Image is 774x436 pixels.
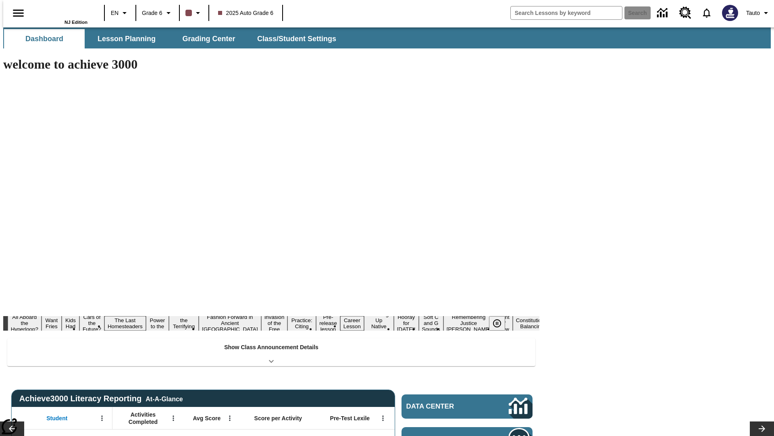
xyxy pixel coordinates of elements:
button: Slide 4 Cars of the Future? [79,313,104,333]
button: Slide 16 Remembering Justice O'Connor [443,313,494,333]
button: Class color is dark brown. Change class color [182,6,206,20]
span: EN [111,9,119,17]
button: Open Menu [167,412,179,424]
button: Slide 5 The Last Homesteaders [104,316,146,331]
button: Slide 3 Dirty Jobs Kids Had To Do [62,304,79,343]
button: Slide 8 Fashion Forward in Ancient Rome [199,313,261,333]
span: Score per Activity [254,415,302,422]
button: Open Menu [377,412,389,424]
div: Pause [489,316,513,331]
button: Open Menu [96,412,108,424]
span: Avg Score [193,415,221,422]
a: Resource Center, Will open in new tab [674,2,696,24]
button: Select a new avatar [717,2,743,23]
input: search field [511,6,622,19]
span: Achieve3000 Literacy Reporting [19,394,183,403]
button: Slide 6 Solar Power to the People [146,310,169,337]
p: Show Class Announcement Details [224,343,318,352]
button: Lesson carousel, Next [750,421,774,436]
span: Student [46,415,67,422]
button: Grade: Grade 6, Select a grade [139,6,177,20]
button: Lesson Planning [86,29,167,48]
button: Slide 14 Hooray for Constitution Day! [394,313,419,333]
span: Tauto [746,9,760,17]
button: Slide 2 Do You Want Fries With That? [42,304,62,343]
button: Open side menu [6,1,30,25]
button: Slide 1 All Aboard the Hyperloop? [8,313,42,333]
button: Pause [489,316,505,331]
div: SubNavbar [3,29,343,48]
a: Notifications [696,2,717,23]
div: Home [35,3,87,25]
a: Home [35,4,87,20]
span: NJ Edition [64,20,87,25]
div: SubNavbar [3,27,771,48]
span: Grade 6 [142,9,162,17]
span: Data Center [406,402,482,411]
button: Class/Student Settings [251,29,343,48]
button: Slide 11 Pre-release lesson [316,313,340,333]
button: Language: EN, Select a language [107,6,133,20]
button: Open Menu [224,412,236,424]
button: Profile/Settings [743,6,774,20]
span: Pre-Test Lexile [330,415,370,422]
span: 2025 Auto Grade 6 [218,9,274,17]
a: Data Center [652,2,674,24]
button: Slide 12 Career Lesson [340,316,364,331]
button: Slide 15 Soft C and G Sounds [419,313,443,333]
button: Slide 13 Cooking Up Native Traditions [364,310,394,337]
button: Slide 7 Attack of the Terrifying Tomatoes [169,310,199,337]
img: Avatar [722,5,738,21]
h1: welcome to achieve 3000 [3,57,539,72]
div: At-A-Glance [146,394,183,403]
button: Dashboard [4,29,85,48]
button: Slide 10 Mixed Practice: Citing Evidence [287,310,316,337]
a: Data Center [402,394,533,419]
button: Slide 18 The Constitution's Balancing Act [513,310,551,337]
button: Grading Center [169,29,249,48]
button: Slide 9 The Invasion of the Free CD [261,307,288,340]
div: Show Class Announcement Details [7,338,535,366]
span: Activities Completed [117,411,170,426]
